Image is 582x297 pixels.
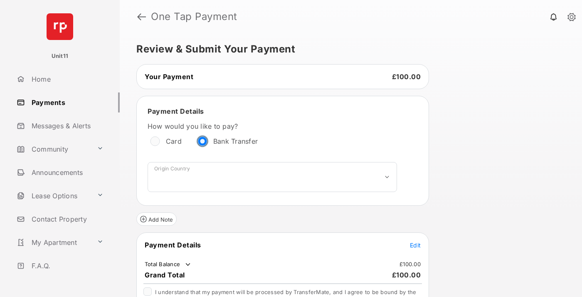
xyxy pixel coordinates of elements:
a: Home [13,69,120,89]
a: Payments [13,92,120,112]
label: How would you like to pay? [148,122,397,130]
p: Unit11 [52,52,69,60]
label: Bank Transfer [213,137,258,145]
a: Announcements [13,162,120,182]
span: Grand Total [145,271,185,279]
a: Contact Property [13,209,120,229]
h5: Review & Submit Your Payment [136,44,559,54]
span: Edit [410,242,421,249]
td: £100.00 [399,260,421,268]
a: My Apartment [13,232,94,252]
span: £100.00 [392,72,421,81]
button: Edit [410,241,421,249]
span: £100.00 [392,271,421,279]
a: Lease Options [13,186,94,206]
td: Total Balance [144,260,192,269]
span: Payment Details [148,107,204,115]
a: Messages & Alerts [13,116,120,136]
img: svg+xml;base64,PHN2ZyB4bWxucz0iaHR0cDovL3d3dy53My5vcmcvMjAwMC9zdmciIHdpZHRoPSI2NCIgaGVpZ2h0PSI2NC... [47,13,73,40]
a: Community [13,139,94,159]
strong: One Tap Payment [151,12,237,22]
a: F.A.Q. [13,256,120,276]
button: Add Note [136,212,177,226]
span: Payment Details [145,241,201,249]
span: Your Payment [145,72,193,81]
label: Card [166,137,182,145]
